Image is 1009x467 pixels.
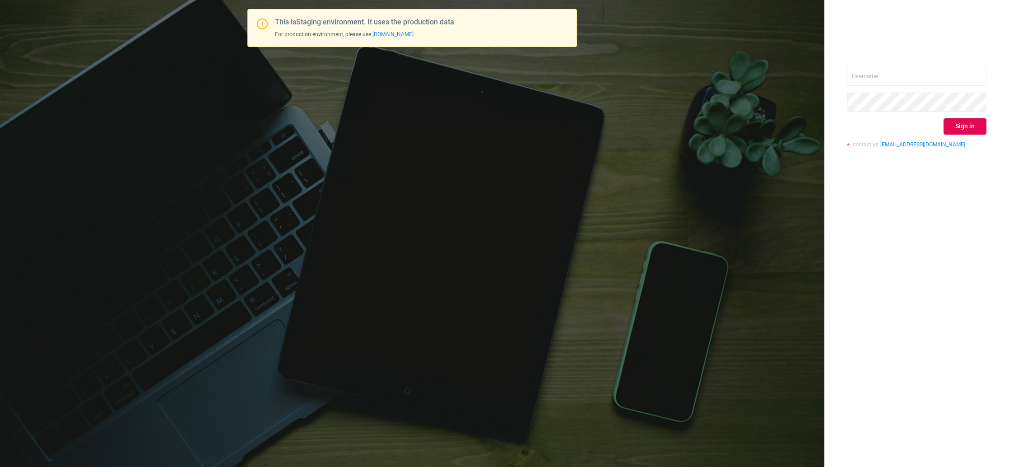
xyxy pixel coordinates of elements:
[944,118,986,135] button: Sign in
[275,31,414,37] span: For production environment, please use
[847,67,986,86] input: Username
[880,141,965,148] a: [EMAIL_ADDRESS][DOMAIN_NAME]
[853,141,879,148] span: contact us
[372,31,414,37] a: [DOMAIN_NAME]
[275,18,454,26] span: This is Staging environment. It uses the production data
[257,19,268,29] i: icon: exclamation-circle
